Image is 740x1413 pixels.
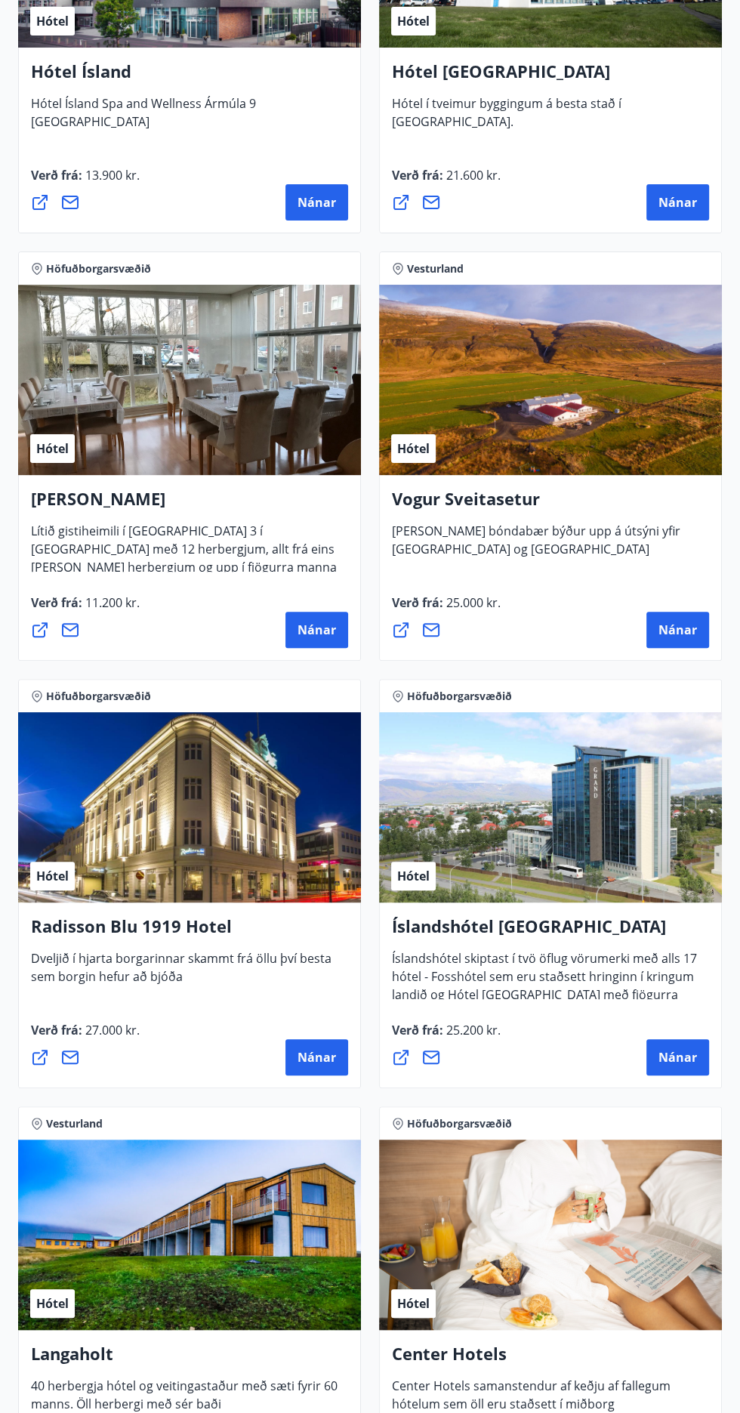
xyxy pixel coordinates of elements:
[392,95,621,142] span: Hótel í tveimur byggingum á besta stað í [GEOGRAPHIC_DATA].
[31,487,348,522] h4: [PERSON_NAME]
[392,594,501,623] span: Verð frá :
[285,612,348,648] button: Nánar
[658,194,697,211] span: Nánar
[82,1022,140,1038] span: 27.000 kr.
[407,1116,512,1131] span: Höfuðborgarsvæðið
[392,1342,709,1377] h4: Center Hotels
[36,868,69,884] span: Hótel
[646,184,709,221] button: Nánar
[31,950,331,997] span: Dveljið í hjarta borgarinnar skammt frá öllu því besta sem borgin hefur að bjóða
[285,1039,348,1075] button: Nánar
[46,689,151,704] span: Höfuðborgarsvæðið
[407,261,464,276] span: Vesturland
[646,1039,709,1075] button: Nánar
[46,261,151,276] span: Höfuðborgarsvæðið
[82,167,140,184] span: 13.900 kr.
[392,167,501,196] span: Verð frá :
[31,1022,140,1050] span: Verð frá :
[285,184,348,221] button: Nánar
[82,594,140,611] span: 11.200 kr.
[31,915,348,949] h4: Radisson Blu 1919 Hotel
[397,440,430,457] span: Hótel
[392,487,709,522] h4: Vogur Sveitasetur
[397,868,430,884] span: Hótel
[298,622,336,638] span: Nánar
[298,194,336,211] span: Nánar
[443,167,501,184] span: 21.600 kr.
[31,60,348,94] h4: Hótel Ísland
[392,950,697,1033] span: Íslandshótel skiptast í tvö öflug vörumerki með alls 17 hótel - Fosshótel sem eru staðsett hringi...
[443,1022,501,1038] span: 25.200 kr.
[392,1022,501,1050] span: Verð frá :
[392,523,680,569] span: [PERSON_NAME] bóndabær býður upp á útsýni yfir [GEOGRAPHIC_DATA] og [GEOGRAPHIC_DATA]
[646,612,709,648] button: Nánar
[36,440,69,457] span: Hótel
[658,622,697,638] span: Nánar
[392,915,709,949] h4: Íslandshótel [GEOGRAPHIC_DATA]
[46,1116,103,1131] span: Vesturland
[31,594,140,623] span: Verð frá :
[31,523,337,606] span: Lítið gistiheimili í [GEOGRAPHIC_DATA] 3 í [GEOGRAPHIC_DATA] með 12 herbergjum, allt frá eins [PE...
[397,1295,430,1312] span: Hótel
[397,13,430,29] span: Hótel
[392,60,709,94] h4: Hótel [GEOGRAPHIC_DATA]
[658,1049,697,1066] span: Nánar
[443,594,501,611] span: 25.000 kr.
[407,689,512,704] span: Höfuðborgarsvæðið
[36,13,69,29] span: Hótel
[31,1342,348,1377] h4: Langaholt
[31,167,140,196] span: Verð frá :
[31,95,256,142] span: Hótel Ísland Spa and Wellness Ármúla 9 [GEOGRAPHIC_DATA]
[36,1295,69,1312] span: Hótel
[298,1049,336,1066] span: Nánar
